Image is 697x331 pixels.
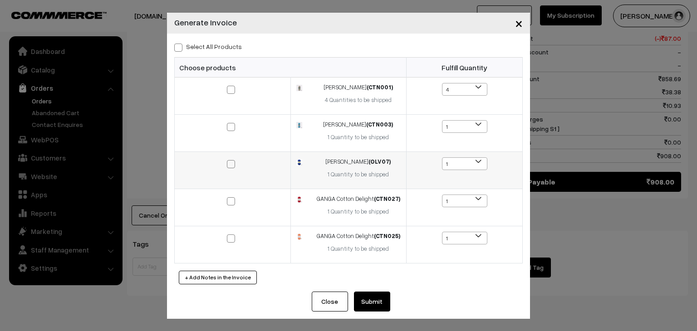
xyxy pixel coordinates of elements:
div: 1 Quantity to be shipped [316,133,401,142]
div: GANGA Cotton Delight [316,195,401,204]
button: Close [312,292,348,312]
div: Domain: [DOMAIN_NAME] [24,24,100,31]
div: [PERSON_NAME] [316,120,401,129]
button: Close [508,9,530,37]
div: [PERSON_NAME] [316,157,401,166]
div: 1 Quantity to be shipped [316,244,401,253]
button: Submit [354,292,390,312]
img: website_grey.svg [15,24,22,31]
span: 1 [442,232,487,244]
strong: (CTN001) [367,83,393,91]
div: v 4.0.25 [25,15,44,22]
th: Choose products [175,58,407,78]
img: 172724207888541000052403.jpg [296,85,302,91]
div: [PERSON_NAME] [316,83,401,92]
img: 1755266588990625.jpg [296,234,302,239]
div: 1 Quantity to be shipped [316,170,401,179]
span: 1 [442,120,487,133]
h4: Generate Invoice [174,16,237,29]
div: 1 Quantity to be shipped [316,207,401,216]
span: 1 [442,158,487,170]
span: 1 [442,195,487,207]
span: 1 [442,157,487,170]
img: tab_domain_overview_orange.svg [25,53,32,60]
strong: (OLV07) [368,158,391,165]
img: 172724240423671000052409.jpg [296,122,302,128]
span: × [515,15,523,31]
img: tab_keywords_by_traffic_grey.svg [90,53,98,60]
span: 1 [442,195,487,208]
img: 172706912586021000051450.jpg [296,159,302,165]
img: 1755266655592327.jpg [296,196,302,202]
th: Fulfill Quantity [407,58,523,78]
strong: (CTN025) [374,232,400,239]
div: Domain Overview [34,54,81,59]
div: GANGA Cotton Delight [316,232,401,241]
span: 1 [442,121,487,133]
img: logo_orange.svg [15,15,22,22]
label: Select all Products [174,42,242,51]
button: + Add Notes in the Invoice [179,271,257,284]
strong: (CTN003) [366,121,393,128]
div: Keywords by Traffic [100,54,153,59]
span: 4 [442,83,487,96]
div: 4 Quantities to be shipped [316,96,401,105]
strong: (CTN027) [374,195,400,202]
